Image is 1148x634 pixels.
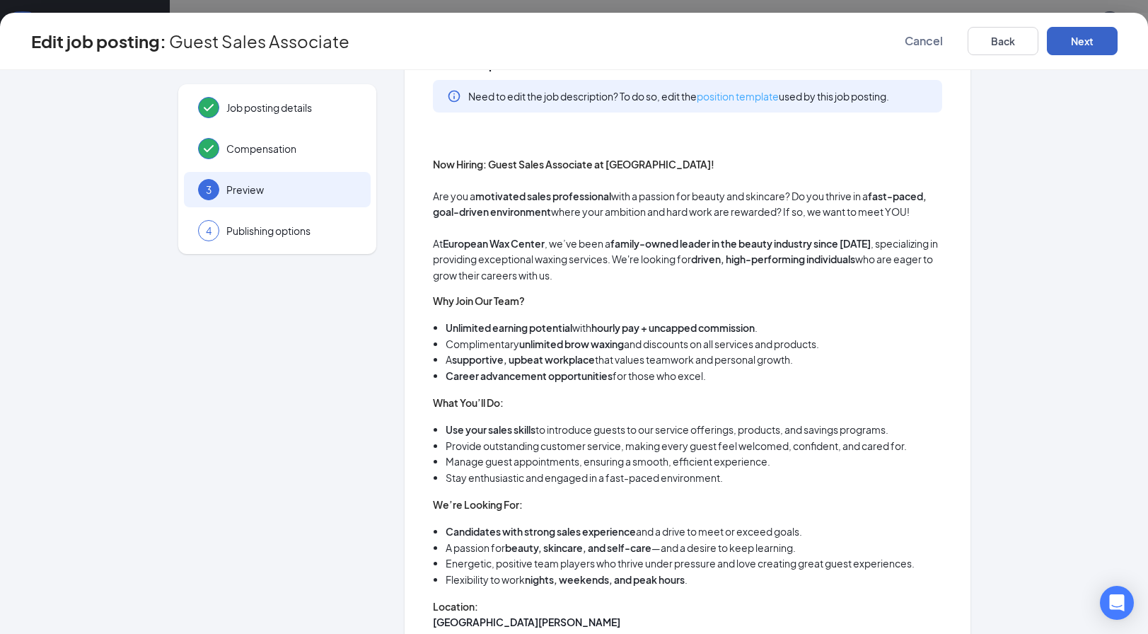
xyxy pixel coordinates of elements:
[433,188,942,220] p: Are you a with a passion for beauty and skincare? Do you thrive in a where your ambition and hard...
[433,158,714,171] strong: Now Hiring: Guest Sales Associate at [GEOGRAPHIC_DATA]!
[446,438,942,454] li: Provide outstanding customer service, making every guest feel welcomed, confident, and cared for.
[446,368,942,384] li: for those who excel.
[446,525,636,538] strong: Candidates with strong sales experience
[525,573,685,586] strong: nights, weekends, and peak hours
[691,253,855,265] strong: driven, high-performing individuals
[446,470,942,485] li: Stay enthusiastic and engaged in a fast-paced environment.
[888,27,959,55] button: Cancel
[226,142,356,156] span: Compensation
[452,353,595,366] strong: supportive, upbeat workplace
[433,294,525,307] strong: Why Join Our Team?
[446,422,942,437] li: to introduce guests to our service offerings, products, and savings programs.
[446,369,613,382] strong: Career advancement opportunities
[206,224,211,238] span: 4
[591,321,755,334] strong: hourly pay + uncapped commission
[226,100,356,115] span: Job posting details
[446,321,572,334] strong: Unlimited earning potential
[968,27,1038,55] button: Back
[433,600,478,613] strong: Location:
[443,237,545,250] strong: European Wax Center
[697,90,779,103] a: position template
[169,34,349,48] span: Guest Sales Associate
[200,99,217,116] svg: Checkmark
[446,555,942,571] li: Energetic, positive team players who thrive under pressure and love creating great guest experien...
[905,34,943,48] span: Cancel
[447,89,461,103] svg: Info
[433,396,504,409] strong: What You’ll Do:
[1100,586,1134,620] div: Open Intercom Messenger
[468,90,889,103] span: Need to edit the job description? To do so, edit the used by this job posting.
[433,498,523,511] strong: We’re Looking For:
[475,190,611,202] strong: motivated sales professional
[226,183,356,197] span: Preview
[446,524,942,539] li: and a drive to meet or exceed goals.
[446,423,535,436] strong: Use your sales skills
[446,320,942,335] li: with .
[31,29,166,53] h3: Edit job posting:
[446,572,942,587] li: Flexibility to work .
[610,237,871,250] strong: family-owned leader in the beauty industry since [DATE]
[446,352,942,367] li: A that values teamwork and personal growth.
[200,140,217,157] svg: Checkmark
[433,236,942,283] p: At , we’ve been a , specializing in providing exceptional waxing services. We're looking for who ...
[433,616,620,628] span: [GEOGRAPHIC_DATA][PERSON_NAME]
[446,540,942,555] li: A passion for —and a desire to keep learning.
[226,224,356,238] span: Publishing options
[446,454,942,469] li: Manage guest appointments, ensuring a smooth, efficient experience.
[519,338,624,350] strong: unlimited brow waxing
[206,183,211,197] span: 3
[446,336,942,352] li: Complimentary and discounts on all services and products.
[505,541,651,554] strong: beauty, skincare, and self-care
[1047,27,1118,55] button: Next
